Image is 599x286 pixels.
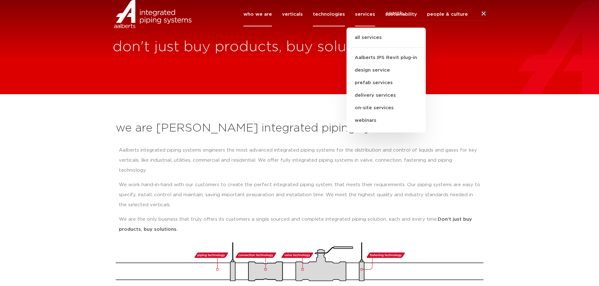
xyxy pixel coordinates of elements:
[427,2,468,26] a: people & culture
[347,77,426,89] a: prefab services
[347,34,426,48] a: all services
[119,145,480,175] p: Aalberts integrated piping systems engineers the most advanced integrated piping systems for the ...
[347,114,426,127] a: webinars
[313,2,345,26] a: technologies
[243,2,272,26] a: who we are
[347,89,426,102] a: delivery services
[347,51,426,64] a: Aalberts IPS Revit plug-in
[347,28,426,132] ul: services
[282,2,303,26] a: verticals
[347,102,426,114] a: on-site services
[119,180,480,210] p: We work hand-in-hand with our customers to create the perfect integrated piping system, that meet...
[355,2,375,26] a: services
[385,2,417,26] a: sustainability
[243,2,468,26] nav: Menu
[347,64,426,77] a: design service
[116,121,484,136] h2: we are [PERSON_NAME] integrated piping systems
[119,214,480,235] p: We are the only business that truly offers its customers a single sourced and complete integrated...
